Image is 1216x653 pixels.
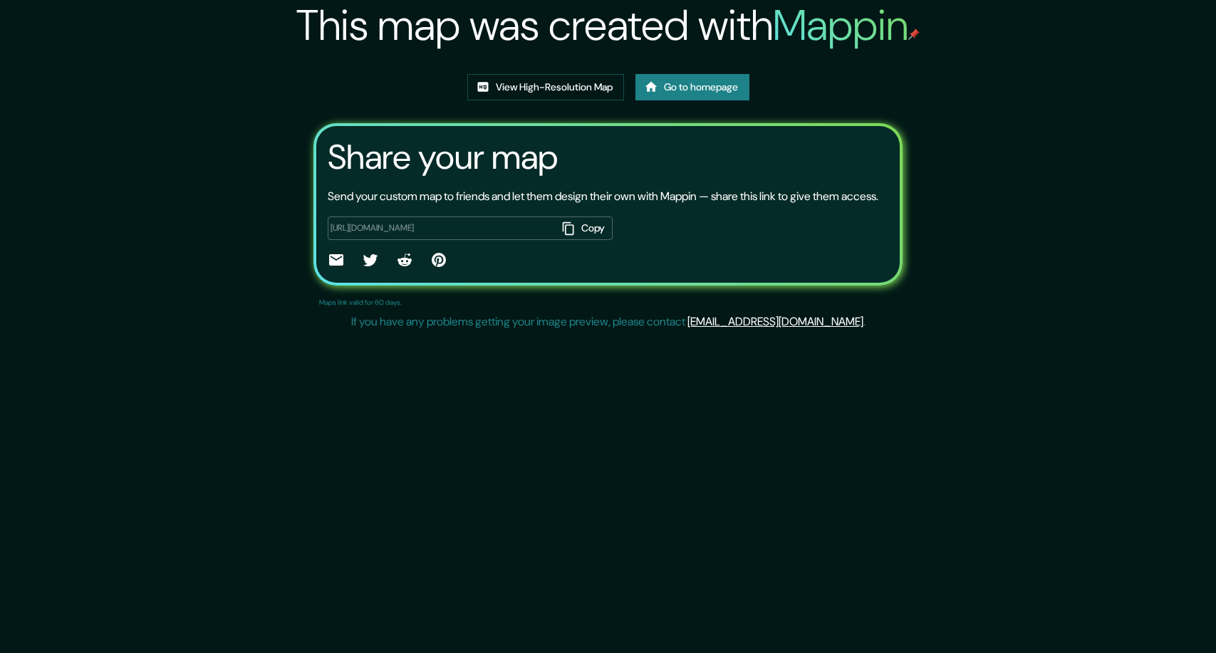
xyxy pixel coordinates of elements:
[557,216,613,240] button: Copy
[467,74,624,100] a: View High-Resolution Map
[328,188,878,205] p: Send your custom map to friends and let them design their own with Mappin — share this link to gi...
[687,314,863,329] a: [EMAIL_ADDRESS][DOMAIN_NAME]
[908,28,920,40] img: mappin-pin
[351,313,866,330] p: If you have any problems getting your image preview, please contact .
[635,74,749,100] a: Go to homepage
[328,137,558,177] h3: Share your map
[319,297,402,308] p: Maps link valid for 60 days.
